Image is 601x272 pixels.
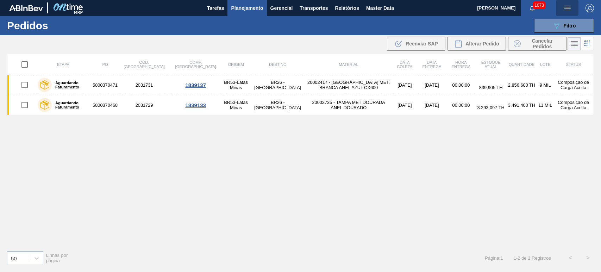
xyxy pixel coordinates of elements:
[481,60,501,69] span: Estoque atual
[270,4,293,12] span: Gerencial
[366,4,394,12] span: Master Data
[124,60,164,69] span: Cód. [GEOGRAPHIC_DATA]
[392,75,417,95] td: [DATE]
[579,249,597,267] button: >
[250,95,305,115] td: BR26 - [GEOGRAPHIC_DATA]
[222,75,250,95] td: BR53-Latas Minas
[566,62,581,67] span: Status
[564,23,576,29] span: Filtro
[119,95,170,115] td: 2031729
[119,75,170,95] td: 2031731
[269,62,287,67] span: Destino
[447,37,506,51] div: Alterar Pedido
[508,37,566,51] button: Cancelar Pedidos
[521,3,544,13] button: Notificações
[534,19,594,33] button: Filtro
[514,255,551,261] span: 1 - 2 de 2 Registros
[477,105,504,110] span: 3.293,097 TH
[305,75,392,95] td: 20002417 - [GEOGRAPHIC_DATA] MET. BRANCA ANEL AZUL CX600
[485,255,503,261] span: Página : 1
[479,85,503,90] span: 839,905 TH
[553,95,594,115] td: Composição de Carga Aceita
[581,37,594,50] div: Visão em Cards
[568,37,581,50] div: Visão em Lista
[339,62,358,67] span: Material
[422,60,441,69] span: Data entrega
[509,62,534,67] span: Quantidade
[207,4,224,12] span: Tarefas
[387,37,445,51] div: Reenviar SAP
[171,82,221,88] div: 1839137
[171,102,221,108] div: 1839133
[562,249,579,267] button: <
[417,75,446,95] td: [DATE]
[7,95,594,115] a: Aguardando Faturamento58003704682031729BR53-Latas MinasBR26 - [GEOGRAPHIC_DATA]20002735 - TAMPA M...
[92,95,119,115] td: 5800370468
[537,95,553,115] td: 11 MIL
[506,95,537,115] td: 3.491,400 TH
[222,95,250,115] td: BR53-Latas Minas
[7,21,110,30] h1: Pedidos
[540,62,550,67] span: Lote
[553,75,594,95] td: Composição de Carga Aceita
[563,4,571,12] img: userActions
[228,62,244,67] span: Origem
[52,81,89,89] label: Aguardando Faturamento
[508,37,566,51] div: Cancelar Pedidos em Massa
[175,60,216,69] span: Comp. [GEOGRAPHIC_DATA]
[9,5,43,11] img: TNhmsLtSVTkK8tSr43FrP2fwEKptu5GPRR3wAAAABJRU5ErkJggg==
[446,75,476,95] td: 00:00:00
[231,4,263,12] span: Planejamento
[406,41,438,47] span: Reenviar SAP
[524,38,561,49] span: Cancelar Pedidos
[586,4,594,12] img: Logout
[465,41,499,47] span: Alterar Pedido
[57,62,69,67] span: Etapa
[300,4,328,12] span: Transportes
[446,95,476,115] td: 00:00:00
[335,4,359,12] span: Relatórios
[305,95,392,115] td: 20002735 - TAMPA MET DOURADA ANEL DOURADO
[102,62,108,67] span: PO
[7,75,594,95] a: Aguardando Faturamento58003704712031731BR53-Latas MinasBR26 - [GEOGRAPHIC_DATA]20002417 - [GEOGRA...
[397,60,412,69] span: Data coleta
[417,95,446,115] td: [DATE]
[52,101,89,109] label: Aguardando Faturamento
[46,253,68,263] span: Linhas por página
[533,1,545,9] span: 1073
[392,95,417,115] td: [DATE]
[11,255,17,261] div: 50
[451,60,470,69] span: Hora Entrega
[250,75,305,95] td: BR26 - [GEOGRAPHIC_DATA]
[92,75,119,95] td: 5800370471
[537,75,553,95] td: 9 MIL
[506,75,537,95] td: 2.856,600 TH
